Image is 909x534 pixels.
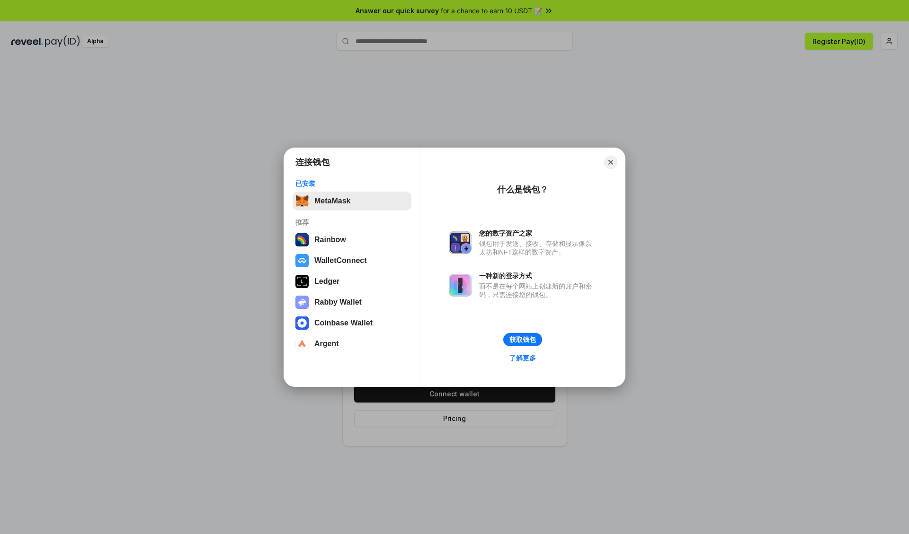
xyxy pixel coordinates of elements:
[509,335,536,344] div: 获取钱包
[314,236,346,244] div: Rainbow
[504,352,542,364] a: 了解更多
[314,340,339,348] div: Argent
[295,275,309,288] img: svg+xml,%3Csvg%20xmlns%3D%22http%3A%2F%2Fwww.w3.org%2F2000%2Fsvg%22%20width%3D%2228%22%20height%3...
[295,254,309,267] img: svg+xml,%3Csvg%20width%3D%2228%22%20height%3D%2228%22%20viewBox%3D%220%200%2028%2028%22%20fill%3D...
[479,229,597,237] div: 您的数字资产之家
[295,233,309,246] img: svg+xml,%3Csvg%20width%3D%22120%22%20height%3D%22120%22%20viewBox%3D%220%200%20120%20120%22%20fil...
[293,334,411,353] button: Argent
[293,230,411,249] button: Rainbow
[295,179,409,188] div: 已安装
[497,184,548,195] div: 什么是钱包？
[293,272,411,291] button: Ledger
[503,333,542,346] button: 获取钱包
[293,314,411,333] button: Coinbase Wallet
[295,194,309,208] img: svg+xml,%3Csvg%20fill%3D%22none%22%20height%3D%2233%22%20viewBox%3D%220%200%2035%2033%22%20width%...
[295,157,330,168] h1: 连接钱包
[293,192,411,210] button: MetaMask
[479,282,597,299] div: 而不是在每个网站上创建新的账户和密码，只需连接您的钱包。
[293,293,411,312] button: Rabby Wallet
[295,337,309,350] img: svg+xml,%3Csvg%20width%3D%2228%22%20height%3D%2228%22%20viewBox%3D%220%200%2028%2028%22%20fill%3D...
[295,218,409,227] div: 推荐
[449,274,472,297] img: svg+xml,%3Csvg%20xmlns%3D%22http%3A%2F%2Fwww.w3.org%2F2000%2Fsvg%22%20fill%3D%22none%22%20viewBox...
[449,231,472,254] img: svg+xml,%3Csvg%20xmlns%3D%22http%3A%2F%2Fwww.w3.org%2F2000%2Fsvg%22%20fill%3D%22none%22%20viewBox...
[295,316,309,330] img: svg+xml,%3Csvg%20width%3D%2228%22%20height%3D%2228%22%20viewBox%3D%220%200%2028%2028%22%20fill%3D...
[604,156,617,169] button: Close
[314,277,339,286] div: Ledger
[293,251,411,270] button: WalletConnect
[314,197,350,205] div: MetaMask
[314,298,362,306] div: Rabby Wallet
[295,296,309,309] img: svg+xml,%3Csvg%20xmlns%3D%22http%3A%2F%2Fwww.w3.org%2F2000%2Fsvg%22%20fill%3D%22none%22%20viewBox...
[509,354,536,362] div: 了解更多
[479,239,597,256] div: 钱包用于发送、接收、存储和显示像以太坊和NFT这样的数字资产。
[314,256,367,265] div: WalletConnect
[314,319,373,327] div: Coinbase Wallet
[479,271,597,280] div: 一种新的登录方式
